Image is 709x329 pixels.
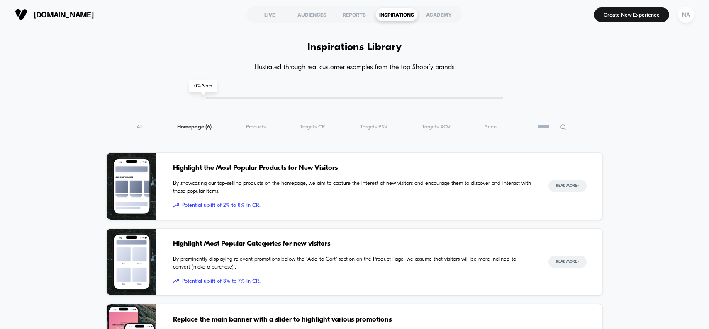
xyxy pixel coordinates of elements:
img: Visually logo [15,8,27,21]
button: Create New Experience [594,7,669,22]
div: NA [678,7,694,23]
div: LIVE [249,8,291,21]
span: Homepage [177,124,212,130]
h1: Inspirations Library [307,41,402,53]
span: Potential uplift of 2% to 8% in CR. [173,201,531,210]
img: By showcasing our top-selling products on the homepage, we aim to capture the interest of new vis... [107,153,156,220]
span: Targets PSV [360,124,387,130]
div: INSPIRATIONS [375,8,418,21]
span: By showcasing our top-selling products on the homepage, we aim to capture the interest of new vis... [173,179,531,196]
span: Products [246,124,266,130]
span: By prominently displaying relevant promotions below the "Add to Cart" section on the Product Page... [173,255,531,271]
span: All [136,124,143,130]
span: Highlight Most Popular Categories for new visitors [173,239,531,249]
button: NA [675,6,697,23]
span: Targets AOV [422,124,451,130]
span: Replace the main banner with a slider to highlight various promotions [173,314,531,325]
span: [DOMAIN_NAME] [34,10,94,19]
div: REPORTS [333,8,375,21]
button: [DOMAIN_NAME] [12,8,96,21]
span: Potential uplift of 3% to 7% in CR. [173,277,531,285]
button: Read More> [548,256,587,268]
h4: Illustrated through real customer examples from the top Shopify brands [106,64,602,72]
span: Highlight the Most Popular Products for New Visitors [173,163,531,174]
span: Targets CR [300,124,325,130]
div: AUDIENCES [291,8,333,21]
span: Seen [485,124,497,130]
img: By prominently displaying relevant promotions below the "Add to Cart" section on the Product Page... [107,229,156,295]
div: ACADEMY [418,8,460,21]
span: 0 % Seen [189,80,217,92]
span: ( 6 ) [205,124,212,130]
button: Read More> [548,180,587,192]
